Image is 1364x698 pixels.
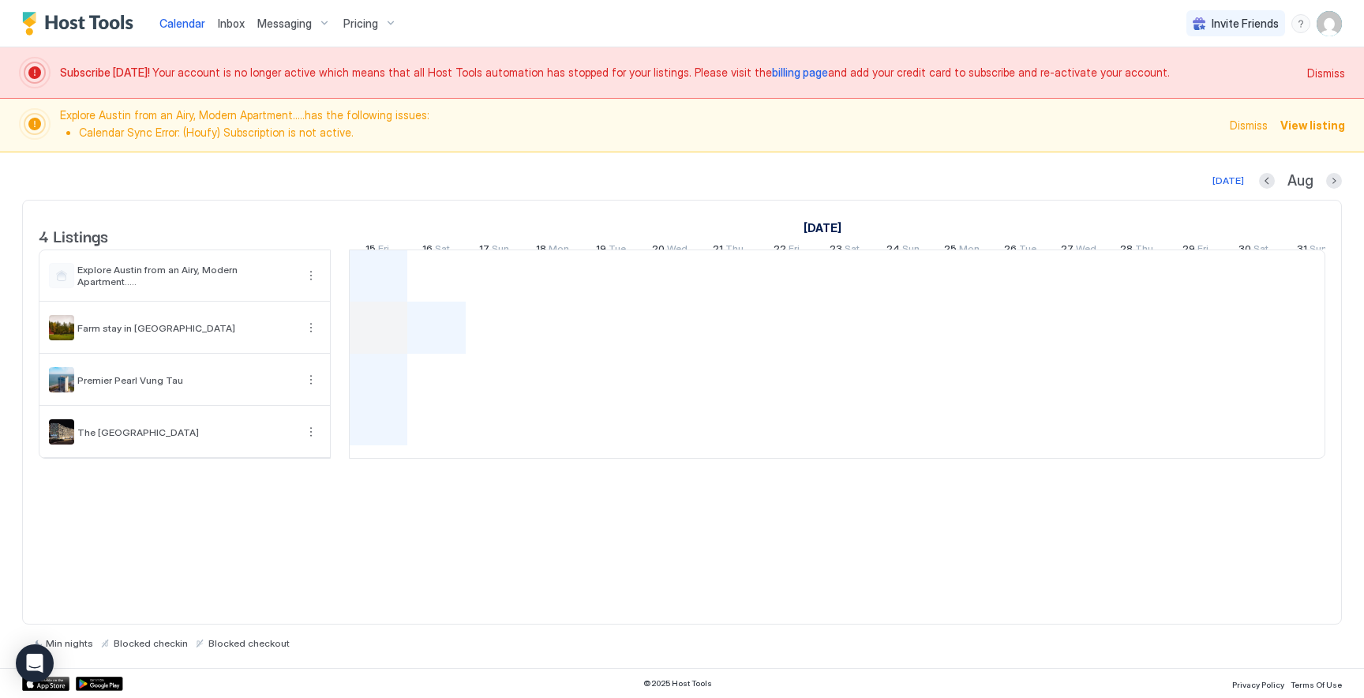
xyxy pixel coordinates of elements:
a: August 31, 2025 [1293,239,1331,262]
a: August 29, 2025 [1179,239,1212,262]
span: 23 [830,242,842,259]
a: August 28, 2025 [1116,239,1157,262]
div: View listing [1280,117,1345,133]
a: August 20, 2025 [648,239,691,262]
span: 4 Listings [39,223,108,247]
button: More options [302,370,320,389]
span: Sun [492,242,509,259]
span: 15 [365,242,376,259]
a: August 27, 2025 [1057,239,1100,262]
span: © 2025 Host Tools [643,678,712,689]
a: App Store [22,677,69,691]
span: Aug [1287,172,1313,190]
a: August 21, 2025 [709,239,748,262]
span: Tue [1019,242,1036,259]
a: Google Play Store [76,677,123,691]
div: [DATE] [1212,174,1244,188]
div: listing image [49,367,74,392]
div: menu [1291,14,1310,33]
div: menu [302,422,320,441]
div: menu [302,266,320,285]
span: 26 [1004,242,1017,259]
span: 18 [536,242,546,259]
span: Dismiss [1230,117,1268,133]
a: August 24, 2025 [882,239,924,262]
button: More options [302,266,320,285]
a: August 16, 2025 [418,239,454,262]
button: Previous month [1259,173,1275,189]
div: menu [302,318,320,337]
span: Inbox [218,17,245,30]
div: User profile [1317,11,1342,36]
button: More options [302,422,320,441]
span: Blocked checkin [114,637,188,649]
span: 22 [774,242,786,259]
a: Inbox [218,15,245,32]
span: 19 [596,242,606,259]
span: Subscribe [DATE]! [60,66,152,79]
div: Dismiss [1307,65,1345,81]
a: August 30, 2025 [1235,239,1272,262]
div: Open Intercom Messenger [16,644,54,682]
span: Your account is no longer active which means that all Host Tools automation has stopped for your ... [60,66,1298,80]
span: Calendar [159,17,205,30]
span: The [GEOGRAPHIC_DATA] [77,426,295,438]
a: August 17, 2025 [475,239,513,262]
a: August 23, 2025 [826,239,864,262]
a: Calendar [159,15,205,32]
span: Blocked checkout [208,637,290,649]
span: Thu [1135,242,1153,259]
a: August 26, 2025 [1000,239,1040,262]
span: Explore Austin from an Airy, Modern Apartment..... [77,264,295,287]
span: Thu [725,242,744,259]
a: August 22, 2025 [770,239,804,262]
div: listing image [49,419,74,445]
button: Next month [1326,173,1342,189]
span: 27 [1061,242,1074,259]
span: 25 [944,242,957,259]
span: Messaging [257,17,312,31]
span: Sat [845,242,860,259]
button: More options [302,318,320,337]
a: billing page [772,66,828,79]
span: Privacy Policy [1232,680,1284,689]
span: 28 [1120,242,1133,259]
span: Fri [378,242,389,259]
a: August 15, 2025 [362,239,393,262]
span: Terms Of Use [1291,680,1342,689]
a: August 19, 2025 [592,239,630,262]
span: Wed [667,242,688,259]
span: Invite Friends [1212,17,1279,31]
span: 21 [713,242,723,259]
div: menu [302,370,320,389]
span: Explore Austin from an Airy, Modern Apartment..... has the following issues: [60,108,1220,142]
a: Terms Of Use [1291,675,1342,692]
span: 16 [422,242,433,259]
span: Sat [435,242,450,259]
span: Wed [1076,242,1096,259]
span: Premier Pearl Vung Tau [77,374,295,386]
a: August 1, 2025 [800,216,845,239]
a: Host Tools Logo [22,12,141,36]
span: 20 [652,242,665,259]
span: 30 [1238,242,1251,259]
a: August 25, 2025 [940,239,984,262]
span: Mon [959,242,980,259]
span: Farm stay in [GEOGRAPHIC_DATA] [77,322,295,334]
span: Min nights [46,637,93,649]
span: Sat [1253,242,1268,259]
a: Privacy Policy [1232,675,1284,692]
div: listing image [49,315,74,340]
span: Fri [789,242,800,259]
button: [DATE] [1210,171,1246,190]
span: 31 [1297,242,1307,259]
span: Sun [902,242,920,259]
span: Mon [549,242,569,259]
span: 29 [1182,242,1195,259]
